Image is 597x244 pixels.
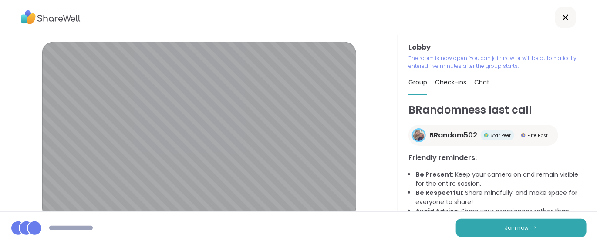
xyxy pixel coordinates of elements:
[415,170,452,179] b: Be Present
[408,125,558,146] a: BRandom502BRandom502Star PeerStar PeerElite HostElite Host
[408,54,587,70] p: The room is now open. You can join now or will be automatically entered five minutes after the gr...
[21,7,81,27] img: ShareWell Logo
[408,102,587,118] h1: BRandomness last call
[415,207,458,215] b: Avoid Advice
[415,170,587,188] li: : Keep your camera on and remain visible for the entire session.
[490,132,511,139] span: Star Peer
[408,42,587,53] h3: Lobby
[484,133,489,137] img: Star Peer
[413,130,425,141] img: BRandom502
[408,78,427,87] span: Group
[415,188,462,197] b: Be Respectful
[533,225,538,230] img: ShareWell Logomark
[435,78,466,87] span: Check-ins
[521,133,526,137] img: Elite Host
[415,188,587,207] li: : Share mindfully, and make space for everyone to share!
[527,132,548,139] span: Elite Host
[456,219,587,237] button: Join now
[408,153,587,163] h3: Friendly reminders:
[415,207,587,225] li: : Share your experiences rather than advice, as peers are not mental health professionals.
[429,130,477,140] span: BRandom502
[474,78,489,87] span: Chat
[505,224,529,232] span: Join now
